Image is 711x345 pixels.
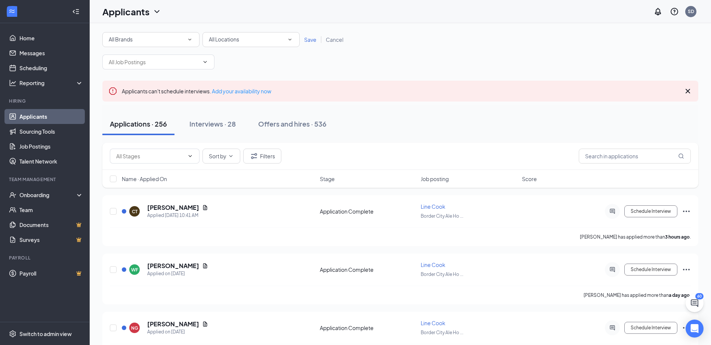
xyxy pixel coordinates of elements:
[147,320,199,328] h5: [PERSON_NAME]
[109,58,199,66] input: All Job Postings
[19,266,83,281] a: PayrollCrown
[250,152,259,161] svg: Filter
[122,175,167,183] span: Name · Applied On
[421,271,463,277] span: Border City Ale Ho ...
[187,153,193,159] svg: ChevronDown
[653,7,662,16] svg: Notifications
[108,87,117,96] svg: Error
[19,154,83,169] a: Talent Network
[19,232,83,247] a: SurveysCrown
[209,153,226,159] span: Sort by
[209,35,293,44] div: All Locations
[102,5,149,18] h1: Applicants
[152,7,161,16] svg: ChevronDown
[522,175,537,183] span: Score
[320,266,417,273] div: Application Complete
[19,31,83,46] a: Home
[682,265,691,274] svg: Ellipses
[202,205,208,211] svg: Document
[147,212,208,219] div: Applied [DATE] 10:41 AM
[695,293,704,299] div: 60
[243,149,281,164] button: Filter Filters
[72,8,80,15] svg: Collapse
[212,88,271,94] a: Add your availability now
[203,149,240,164] button: Sort byChevronDown
[109,35,193,44] div: All Brands
[624,264,677,276] button: Schedule Interview
[670,7,679,16] svg: QuestionInfo
[110,119,167,128] div: Applications · 256
[665,234,690,240] b: 3 hours ago
[421,213,463,219] span: Border City Ale Ho ...
[189,119,236,128] div: Interviews · 28
[608,325,617,331] svg: ActiveChat
[19,139,83,154] a: Job Postings
[228,153,234,159] svg: ChevronDown
[608,208,617,214] svg: ActiveChat
[320,208,417,215] div: Application Complete
[421,175,449,183] span: Job posting
[131,267,138,273] div: WF
[320,175,335,183] span: Stage
[147,328,208,336] div: Applied on [DATE]
[421,330,463,335] span: Border City Ale Ho ...
[584,292,691,298] p: [PERSON_NAME] has applied more than .
[421,203,445,210] span: Line Cook
[109,36,133,43] span: All Brands
[421,320,445,326] span: Line Cook
[209,36,239,43] span: All Locations
[147,270,208,277] div: Applied on [DATE]
[202,263,208,269] svg: Document
[326,36,343,43] span: Cancel
[9,79,16,87] svg: Analysis
[132,208,137,215] div: CT
[683,87,692,96] svg: Cross
[202,59,208,65] svg: ChevronDown
[147,262,199,270] h5: [PERSON_NAME]
[9,255,82,261] div: Payroll
[202,321,208,327] svg: Document
[258,119,327,128] div: Offers and hires · 536
[9,330,16,338] svg: Settings
[688,8,694,15] div: SD
[686,294,704,312] button: ChatActive
[131,325,138,331] div: NG
[304,36,316,43] span: Save
[19,217,83,232] a: DocumentsCrown
[147,203,199,212] h5: [PERSON_NAME]
[19,46,83,60] a: Messages
[682,323,691,332] svg: Ellipses
[579,149,691,164] input: Search in applications
[19,79,84,87] div: Reporting
[690,299,699,308] svg: ChatActive
[320,324,417,332] div: Application Complete
[9,191,16,199] svg: UserCheck
[678,153,684,159] svg: MagnifyingGlass
[116,152,184,160] input: All Stages
[186,36,193,43] svg: SmallChevronDown
[421,261,445,268] span: Line Cook
[19,330,72,338] div: Switch to admin view
[580,234,691,240] p: [PERSON_NAME] has applied more than .
[624,205,677,217] button: Schedule Interview
[686,320,704,338] div: Open Intercom Messenger
[19,60,83,75] a: Scheduling
[608,267,617,273] svg: ActiveChat
[122,88,271,94] span: Applicants can't schedule interviews.
[9,176,82,183] div: Team Management
[19,109,83,124] a: Applicants
[624,322,677,334] button: Schedule Interview
[8,7,16,15] svg: WorkstreamLogo
[669,292,690,298] b: a day ago
[19,124,83,139] a: Sourcing Tools
[9,98,82,104] div: Hiring
[682,207,691,216] svg: Ellipses
[19,202,83,217] a: Team
[287,36,293,43] svg: SmallChevronDown
[19,191,77,199] div: Onboarding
